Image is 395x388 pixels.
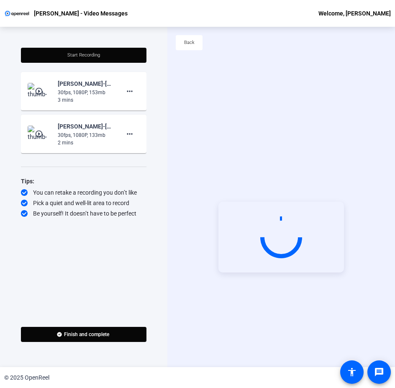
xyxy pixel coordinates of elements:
[21,48,146,63] button: Start Recording
[58,131,114,139] div: 30fps, 1080P, 133mb
[58,139,114,146] div: 2 mins
[35,130,45,138] mat-icon: play_circle_outline
[4,373,49,382] div: © 2025 OpenReel
[184,36,195,49] span: Back
[125,129,135,139] mat-icon: more_horiz
[21,199,146,207] div: Pick a quiet and well-lit area to record
[21,176,146,186] div: Tips:
[35,87,45,95] mat-icon: play_circle_outline
[28,83,52,100] img: thumb-nail
[58,89,114,96] div: 30fps, 1080P, 153mb
[125,86,135,96] mat-icon: more_horiz
[58,79,114,89] div: [PERSON_NAME]-[PERSON_NAME] - Video Messages-[PERSON_NAME] - Video Messages-1754933860828-webcam
[58,121,114,131] div: [PERSON_NAME]-[PERSON_NAME] - Video Messages-[PERSON_NAME] - Video Messages-1754932348271-webcam
[21,327,146,342] button: Finish and complete
[21,209,146,218] div: Be yourself! It doesn’t have to be perfect
[28,126,52,142] img: thumb-nail
[64,331,109,338] span: Finish and complete
[34,8,128,18] p: [PERSON_NAME] - Video Messages
[21,188,146,197] div: You can retake a recording you don’t like
[318,8,391,18] div: Welcome, [PERSON_NAME]
[4,9,30,18] img: OpenReel logo
[176,35,203,50] button: Back
[67,52,100,58] span: Start Recording
[347,367,357,377] mat-icon: accessibility
[374,367,384,377] mat-icon: message
[58,96,114,104] div: 3 mins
